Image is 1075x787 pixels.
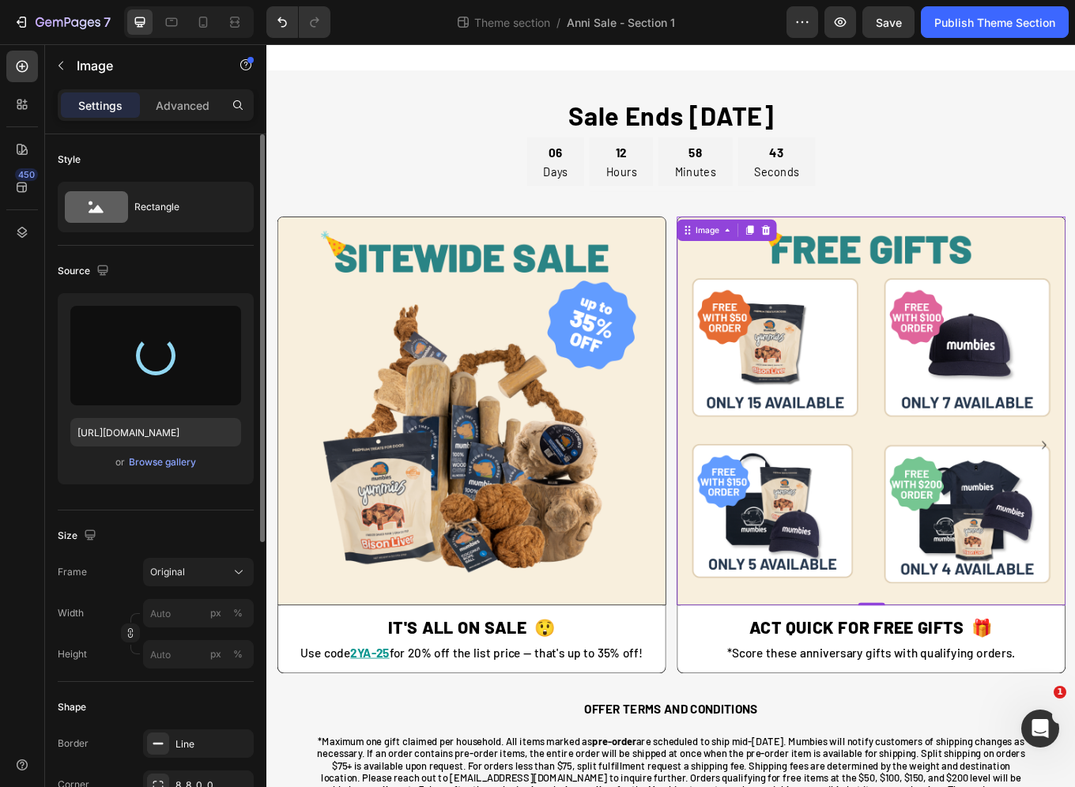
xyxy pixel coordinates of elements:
[58,153,81,167] div: Style
[58,261,112,282] div: Source
[210,647,221,661] div: px
[98,705,144,722] u: 2YA-25
[556,14,560,31] span: /
[128,454,197,470] button: Browse gallery
[70,418,241,446] input: https://example.com/image.jpg
[134,189,231,225] div: Rectangle
[228,604,247,623] button: px
[104,13,111,32] p: 7
[206,604,225,623] button: %
[58,736,89,751] div: Border
[15,168,38,181] div: 450
[496,706,922,723] p: *Score these anniversary gifts with qualifying orders.
[156,97,209,114] p: Advanced
[58,606,84,620] label: Width
[571,138,624,160] p: Seconds
[266,6,330,38] div: Undo/Redo
[324,115,354,138] div: 06
[143,558,254,586] button: Original
[150,565,185,579] span: Original
[129,455,196,469] div: Browse gallery
[571,115,624,138] div: 43
[921,6,1069,38] button: Publish Theme Section
[78,97,123,114] p: Settings
[500,211,534,225] div: Image
[1054,686,1066,699] span: 1
[12,202,468,658] img: gempages_480358111819858741-d0033617-26cc-4be7-8a41-d4e9c0b45288.png
[478,138,526,160] p: Minutes
[210,606,221,620] div: px
[228,645,247,664] button: px
[1021,710,1059,747] iframe: Intercom live chat
[934,14,1055,31] div: Publish Theme Section
[115,453,125,472] span: or
[876,16,902,29] span: Save
[143,640,254,668] input: px%
[899,458,924,483] button: Carousel Next Arrow
[494,668,923,701] h2: ACT QUICK FOR FREE GIFTS 🎁
[266,44,1075,787] iframe: Design area
[233,647,243,661] div: %
[6,6,118,38] button: 7
[567,14,675,31] span: Anni Sale - Section 1
[77,56,211,75] p: Image
[58,525,100,547] div: Size
[27,706,453,723] p: Use code for 20% off the list price — that's up to 35% off!
[398,138,434,160] p: Hours
[478,115,526,138] div: 58
[58,700,86,714] div: Shape
[233,606,243,620] div: %
[58,565,87,579] label: Frame
[398,115,434,138] div: 12
[206,645,225,664] button: %
[862,6,915,38] button: Save
[143,599,254,627] input: px%
[471,14,553,31] span: Theme section
[175,737,250,751] div: Line
[324,138,354,160] p: Days
[481,202,937,658] img: gempages_480358111819858741-0b8c118d-adfa-4f6f-9d40-678b7c85f713.png
[58,647,87,661] label: Height
[25,668,455,701] h2: IT'S ALL ON SALE 😲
